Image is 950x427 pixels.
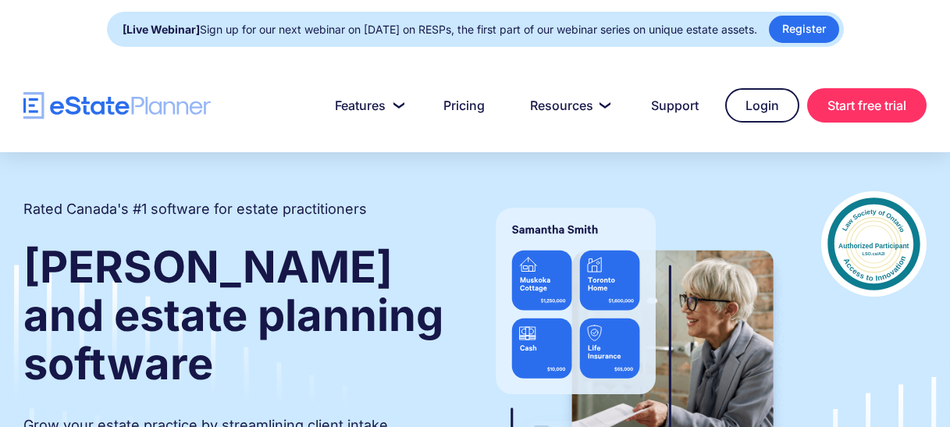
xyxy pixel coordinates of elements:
a: Support [632,90,717,121]
a: Resources [511,90,624,121]
a: Features [316,90,417,121]
div: Sign up for our next webinar on [DATE] on RESPs, the first part of our webinar series on unique e... [123,19,757,41]
a: Start free trial [807,88,927,123]
a: Register [769,16,839,43]
h2: Rated Canada's #1 software for estate practitioners [23,199,367,219]
a: home [23,92,211,119]
a: Pricing [425,90,503,121]
strong: [PERSON_NAME] and estate planning software [23,240,443,390]
a: Login [725,88,799,123]
strong: [Live Webinar] [123,23,200,36]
